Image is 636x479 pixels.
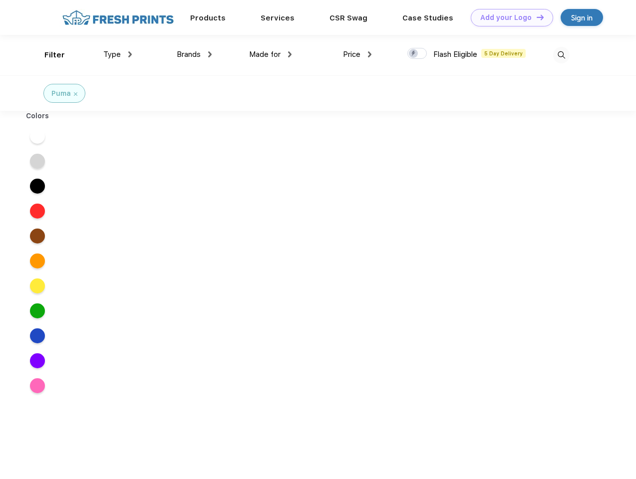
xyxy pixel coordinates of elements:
[190,13,226,22] a: Products
[571,12,593,23] div: Sign in
[433,50,477,59] span: Flash Eligible
[537,14,544,20] img: DT
[128,51,132,57] img: dropdown.png
[177,50,201,59] span: Brands
[288,51,292,57] img: dropdown.png
[249,50,281,59] span: Made for
[561,9,603,26] a: Sign in
[261,13,295,22] a: Services
[59,9,177,26] img: fo%20logo%202.webp
[44,49,65,61] div: Filter
[51,88,71,99] div: Puma
[481,49,526,58] span: 5 Day Delivery
[553,47,570,63] img: desktop_search.svg
[18,111,57,121] div: Colors
[343,50,360,59] span: Price
[368,51,371,57] img: dropdown.png
[74,92,77,96] img: filter_cancel.svg
[103,50,121,59] span: Type
[208,51,212,57] img: dropdown.png
[480,13,532,22] div: Add your Logo
[329,13,367,22] a: CSR Swag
